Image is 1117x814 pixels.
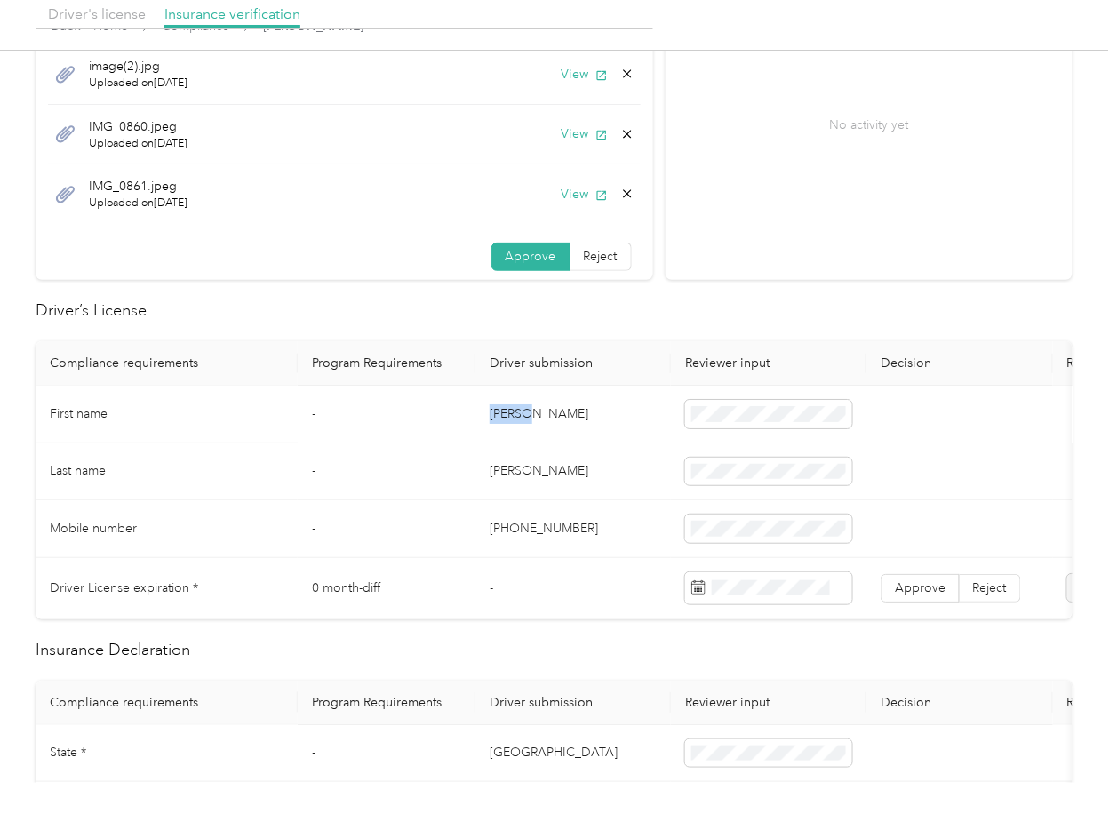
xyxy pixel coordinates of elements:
[50,580,198,595] span: Driver License expiration *
[298,681,475,725] th: Program Requirements
[36,500,298,558] td: Mobile number
[506,249,556,264] span: Approve
[36,558,298,619] td: Driver License expiration *
[562,185,608,203] button: View
[50,521,137,536] span: Mobile number
[89,117,187,136] span: IMG_0860.jpeg
[475,725,671,783] td: [GEOGRAPHIC_DATA]
[298,558,475,619] td: 0 month-diff
[50,406,108,421] span: First name
[562,124,608,143] button: View
[671,681,866,725] th: Reviewer input
[36,443,298,501] td: Last name
[829,116,908,134] p: No activity yet
[562,65,608,84] button: View
[36,725,298,783] td: State *
[89,76,187,92] span: Uploaded on [DATE]
[895,580,945,595] span: Approve
[89,57,187,76] span: image(2).jpg
[48,5,146,22] span: Driver's license
[298,443,475,501] td: -
[671,341,866,386] th: Reviewer input
[475,443,671,501] td: [PERSON_NAME]
[89,136,187,152] span: Uploaded on [DATE]
[475,681,671,725] th: Driver submission
[475,558,671,619] td: -
[89,177,187,196] span: IMG_0861.jpeg
[1017,714,1117,814] iframe: Everlance-gr Chat Button Frame
[36,681,298,725] th: Compliance requirements
[298,500,475,558] td: -
[298,725,475,783] td: -
[475,500,671,558] td: [PHONE_NUMBER]
[36,386,298,443] td: First name
[36,299,1073,323] h2: Driver’s License
[50,463,106,478] span: Last name
[164,5,300,22] span: Insurance verification
[584,249,618,264] span: Reject
[36,341,298,386] th: Compliance requirements
[298,341,475,386] th: Program Requirements
[475,386,671,443] td: [PERSON_NAME]
[89,196,187,211] span: Uploaded on [DATE]
[866,341,1053,386] th: Decision
[475,341,671,386] th: Driver submission
[36,638,1073,662] h2: Insurance Declaration
[973,580,1007,595] span: Reject
[866,681,1053,725] th: Decision
[50,745,86,760] span: State *
[298,386,475,443] td: -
